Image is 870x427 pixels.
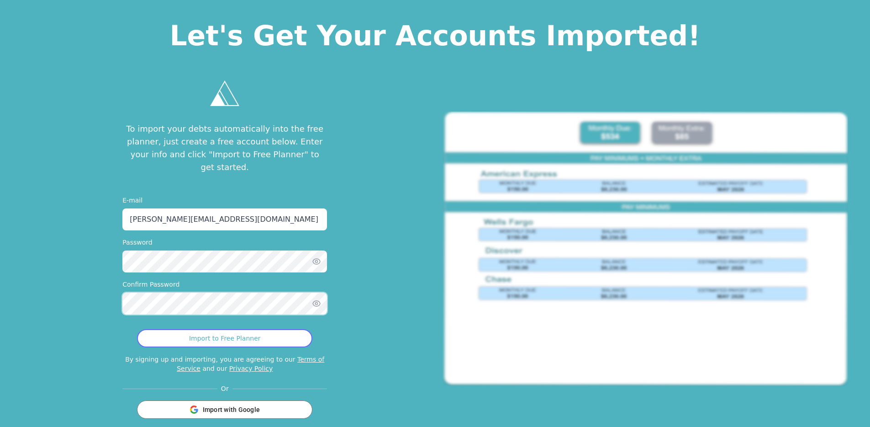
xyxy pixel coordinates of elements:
a: Privacy Policy [229,365,273,372]
span: Import with Google [203,405,260,414]
img: Savvy Logo [210,79,239,108]
button: Import with Google [137,400,312,419]
label: Password [122,238,327,247]
span: Or [217,384,232,393]
p: By signing up and importing, you are agreeing to our and our [122,355,327,373]
input: Enter your email [122,208,327,230]
img: Savvy debt management interface preview [443,112,849,386]
label: E-mail [122,196,327,205]
p: To import your debts automatically into the free planner, just create a free account below. Enter... [122,123,327,174]
label: Confirm Password [122,280,327,289]
button: Import to Free Planner [137,329,312,347]
h1: Let's Get Your Accounts Imported! [7,22,863,49]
